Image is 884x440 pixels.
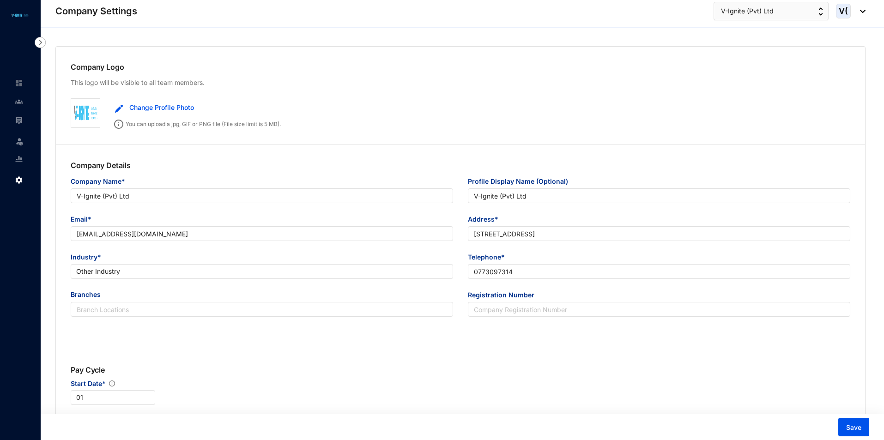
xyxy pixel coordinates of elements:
[71,252,108,262] label: Industry*
[855,10,866,13] img: dropdown-black.8e83cc76930a90b1a4fdb6d089b7bf3a.svg
[114,120,123,129] img: info.ad751165ce926853d1d36026adaaebbf.svg
[721,6,774,16] span: V-Ignite (Pvt) Ltd
[714,2,829,20] button: V-Ignite (Pvt) Ltd
[71,364,155,375] p: Pay Cycle
[71,226,453,241] input: Email*
[838,418,869,436] button: Save
[468,176,575,187] label: Profile Display Name (Optional)
[468,264,850,279] input: Telephone*
[468,290,541,300] label: Registration Number
[818,7,823,16] img: up-down-arrow.74152d26bf9780fbf563ca9c90304185.svg
[15,176,23,184] img: settings.f4f5bcbb8b4eaa341756.svg
[108,98,201,117] button: Change Profile Photo
[15,116,23,124] img: payroll-unselected.b590312f920e76f0c668.svg
[76,265,448,278] span: Other Industry
[468,302,850,317] input: Registration Number
[71,188,453,203] input: Company Name*
[15,97,23,106] img: people-unselected.118708e94b43a90eceab.svg
[468,188,850,203] input: Profile Display Name (Optional)
[71,160,850,176] p: Company Details
[9,12,30,18] img: logo
[15,79,23,87] img: home-unselected.a29eae3204392db15eaf.svg
[76,391,150,404] span: 01
[7,150,30,168] li: Reports
[71,302,453,317] input: Branch Locations
[7,92,30,111] li: Contacts
[115,105,123,113] img: edit.b4a5041f3f6abf5ecd95e844d29cd5d6.svg
[71,214,98,224] label: Email*
[129,102,194,113] span: Change Profile Photo
[109,377,115,390] img: info.ad751165ce926853d1d36026adaaebbf.svg
[7,74,30,92] li: Home
[71,176,132,187] label: Company Name*
[468,252,511,262] label: Telephone*
[15,155,23,163] img: report-unselected.e6a6b4230fc7da01f883.svg
[71,61,850,72] p: Company Logo
[846,423,861,432] span: Save
[55,5,137,18] p: Company Settings
[468,214,505,224] label: Address*
[15,137,24,146] img: leave-unselected.2934df6273408c3f84d9.svg
[468,226,850,241] input: Address*
[71,375,106,390] span: Start Date*
[7,111,30,129] li: Payroll
[108,117,281,129] p: You can upload a jpg, GIF or PNG file (File size limit is 5 MB).
[71,290,453,301] span: Branches
[35,37,46,48] img: nav-icon-right.af6afadce00d159da59955279c43614e.svg
[71,78,850,87] p: This logo will be visible to all team members.
[839,7,848,15] span: V(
